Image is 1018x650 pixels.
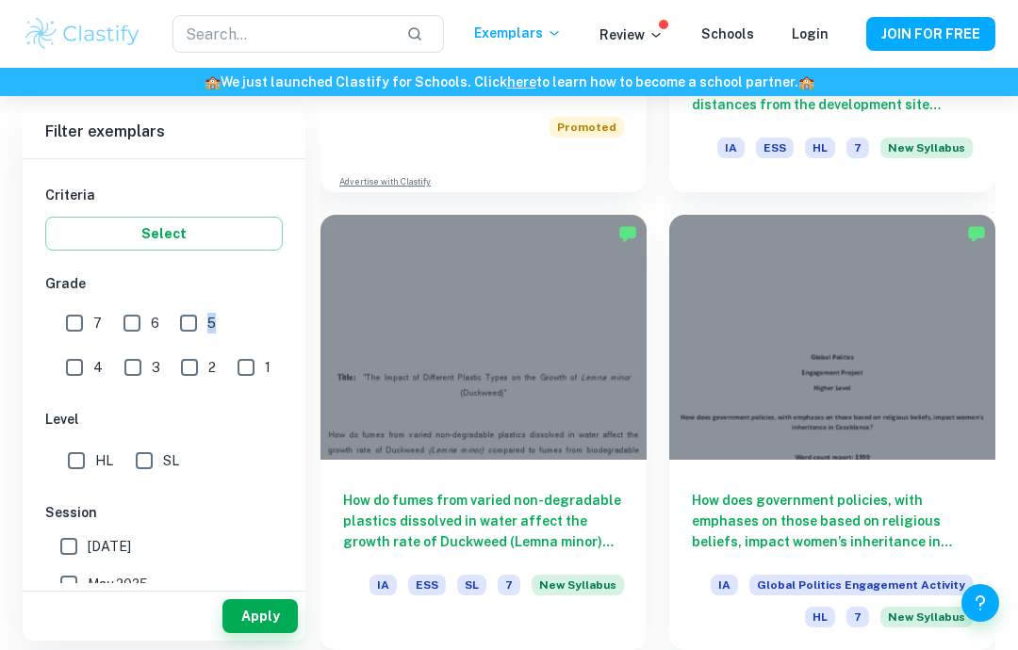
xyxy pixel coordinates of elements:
[749,575,973,595] span: Global Politics Engagement Activity
[532,575,624,595] span: New Syllabus
[550,117,624,138] span: Promoted
[717,138,745,158] span: IA
[805,607,835,627] span: HL
[805,138,835,158] span: HL
[45,502,283,523] h6: Session
[532,575,624,607] div: Starting from the May 2026 session, the ESS IA requirements have changed. We created this exempla...
[618,224,637,243] img: Marked
[880,138,973,158] span: New Syllabus
[599,24,664,45] p: Review
[846,607,869,627] span: 7
[151,313,159,333] span: 6
[222,599,298,633] button: Apply
[205,74,221,89] span: 🏫
[866,17,995,51] button: JOIN FOR FREE
[88,536,131,557] span: [DATE]
[45,409,283,430] h6: Level
[474,23,562,43] p: Exemplars
[320,215,647,650] a: How do fumes from varied non-degradable plastics dissolved in water affect the growth rate of Duc...
[163,450,179,471] span: SL
[265,357,271,378] span: 1
[711,575,738,595] span: IA
[23,106,305,158] h6: Filter exemplars
[507,74,536,89] a: here
[45,273,283,294] h6: Grade
[343,490,624,552] h6: How do fumes from varied non-degradable plastics dissolved in water affect the growth rate of Duc...
[208,357,216,378] span: 2
[880,607,973,627] span: New Syllabus
[792,26,829,41] a: Login
[798,74,814,89] span: 🏫
[408,575,446,595] span: ESS
[207,313,216,333] span: 5
[692,490,973,552] h6: How does government policies, with emphases on those based on religious beliefs, impact women’s i...
[152,357,160,378] span: 3
[4,72,1014,92] h6: We just launched Clastify for Schools. Click to learn how to become a school partner.
[172,15,391,53] input: Search...
[95,450,113,471] span: HL
[880,607,973,627] div: Starting from the May 2026 session, the Global Politics Engagement Activity requirements have cha...
[756,138,794,158] span: ESS
[23,15,142,53] img: Clastify logo
[498,575,520,595] span: 7
[701,26,754,41] a: Schools
[88,574,148,594] span: May 2025
[669,215,995,650] a: How does government policies, with emphases on those based on religious beliefs, impact women’s i...
[339,175,431,188] a: Advertise with Clastify
[93,357,103,378] span: 4
[846,138,869,158] span: 7
[457,575,486,595] span: SL
[45,217,283,251] button: Select
[93,313,102,333] span: 7
[961,584,999,622] button: Help and Feedback
[880,138,973,170] div: Starting from the May 2026 session, the ESS IA requirements have changed. We created this exempla...
[45,185,283,205] h6: Criteria
[369,575,397,595] span: IA
[967,224,986,243] img: Marked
